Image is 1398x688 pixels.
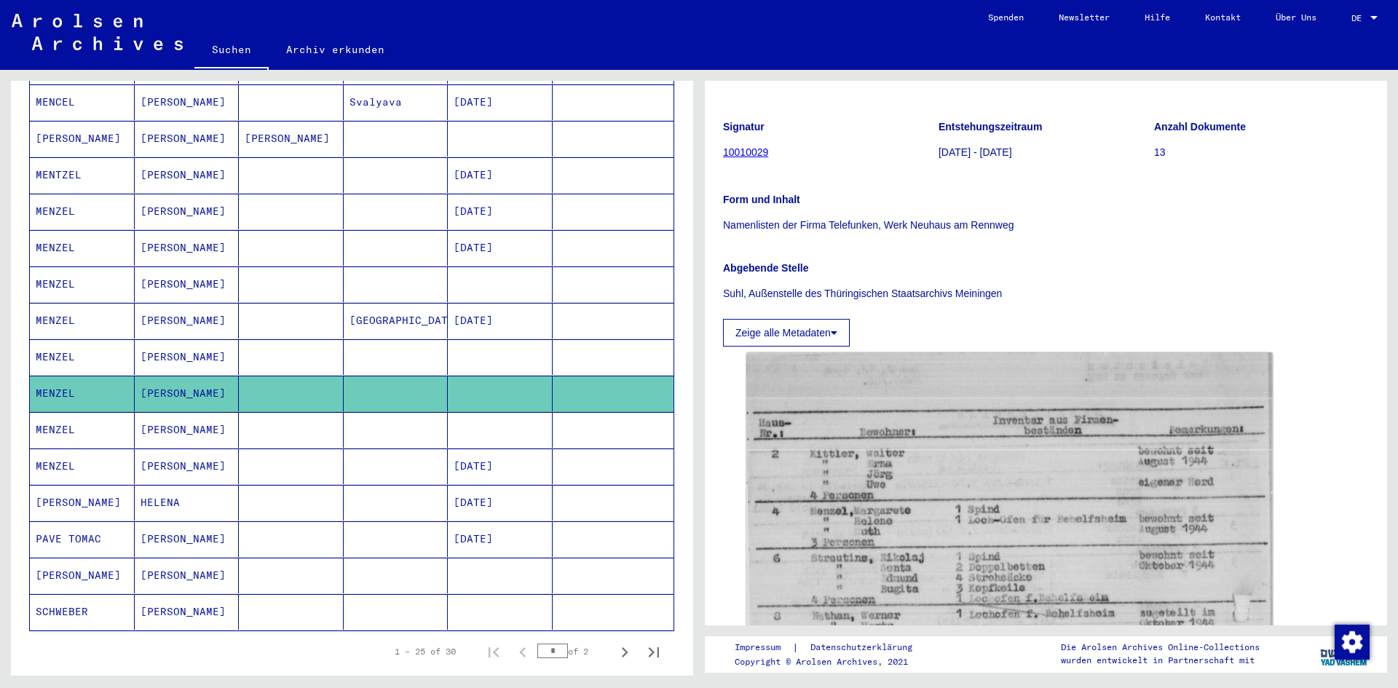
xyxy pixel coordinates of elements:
mat-cell: [PERSON_NAME] [30,121,135,157]
mat-cell: [DATE] [448,303,553,339]
p: Suhl, Außenstelle des Thüringischen Staatsarchivs Meiningen [723,286,1369,301]
mat-cell: [PERSON_NAME] [239,121,344,157]
mat-cell: MENCEL [30,84,135,120]
b: Anzahl Dokumente [1154,121,1246,133]
b: Form und Inhalt [723,194,800,205]
b: Entstehungszeitraum [939,121,1042,133]
p: 13 [1154,145,1369,160]
a: 10010029 [723,146,768,158]
mat-cell: PAVE TOMAC [30,521,135,557]
mat-cell: MENZEL [30,339,135,375]
mat-cell: Svalyava [344,84,449,120]
mat-cell: HELENA [135,485,240,521]
mat-cell: [PERSON_NAME] [135,558,240,593]
img: Zustimmung ändern [1335,625,1370,660]
mat-cell: [PERSON_NAME] [135,194,240,229]
a: Suchen [194,32,269,70]
mat-cell: [DATE] [448,84,553,120]
span: DE [1351,13,1367,23]
mat-cell: [PERSON_NAME] [135,376,240,411]
mat-cell: [DATE] [448,485,553,521]
mat-cell: [DATE] [448,521,553,557]
a: Archiv erkunden [269,32,402,67]
mat-cell: [PERSON_NAME] [135,521,240,557]
mat-cell: [DATE] [448,157,553,193]
p: [DATE] - [DATE] [939,145,1153,160]
a: Impressum [735,640,792,655]
mat-cell: [PERSON_NAME] [135,84,240,120]
mat-cell: [DATE] [448,230,553,266]
img: yv_logo.png [1317,636,1372,672]
mat-cell: [PERSON_NAME] [135,594,240,630]
b: Signatur [723,121,765,133]
mat-cell: MENZEL [30,194,135,229]
mat-cell: [GEOGRAPHIC_DATA] [344,303,449,339]
mat-cell: MENZEL [30,376,135,411]
p: Die Arolsen Archives Online-Collections [1061,641,1260,654]
mat-cell: MENZEL [30,230,135,266]
div: | [735,640,930,655]
button: Last page [639,637,668,666]
mat-cell: [PERSON_NAME] [30,558,135,593]
mat-cell: MENZEL [30,448,135,484]
button: First page [479,637,508,666]
mat-cell: SCHWEBER [30,594,135,630]
img: Arolsen_neg.svg [12,14,183,50]
mat-cell: [DATE] [448,448,553,484]
mat-cell: [PERSON_NAME] [135,412,240,448]
button: Zeige alle Metadaten [723,319,850,347]
mat-cell: [PERSON_NAME] [135,303,240,339]
button: Previous page [508,637,537,666]
p: Copyright © Arolsen Archives, 2021 [735,655,930,668]
mat-cell: [PERSON_NAME] [135,157,240,193]
mat-cell: [PERSON_NAME] [135,121,240,157]
mat-cell: MENZEL [30,266,135,302]
mat-cell: MENZEL [30,412,135,448]
mat-cell: MENTZEL [30,157,135,193]
p: Namenlisten der Firma Telefunken, Werk Neuhaus am Rennweg [723,218,1369,233]
mat-cell: [PERSON_NAME] [135,230,240,266]
a: Datenschutzerklärung [799,640,930,655]
div: 1 – 25 of 30 [395,645,456,658]
mat-cell: [PERSON_NAME] [135,266,240,302]
mat-cell: [PERSON_NAME] [135,448,240,484]
b: Abgebende Stelle [723,262,808,274]
p: wurden entwickelt in Partnerschaft mit [1061,654,1260,667]
button: Next page [610,637,639,666]
mat-cell: [DATE] [448,194,553,229]
mat-cell: [PERSON_NAME] [30,485,135,521]
div: of 2 [537,644,610,658]
mat-cell: [PERSON_NAME] [135,339,240,375]
mat-cell: MENZEL [30,303,135,339]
